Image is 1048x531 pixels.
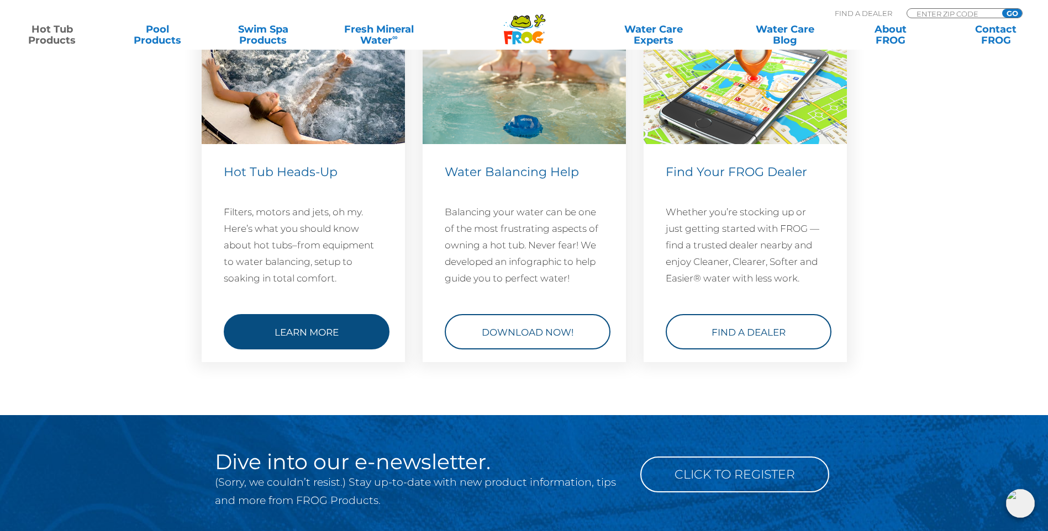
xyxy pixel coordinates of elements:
[640,456,829,492] a: Click to Register
[1006,489,1035,518] img: openIcon
[215,473,624,509] p: (Sorry, we couldn’t resist.) Stay up-to-date with new product information, tips and more from FRO...
[445,164,579,179] span: Water Balancing Help
[835,8,892,18] p: Find A Dealer
[587,24,720,46] a: Water CareExperts
[423,29,626,144] img: hot-tub-featured-image-1
[224,314,389,349] a: Learn More
[224,164,338,179] span: Hot Tub Heads-Up
[666,204,825,286] p: Whether you’re stocking up or just getting started with FROG — find a trusted dealer nearby and e...
[215,451,624,473] h2: Dive into our e-newsletter.
[644,29,847,144] img: Find a Dealer Image (546 x 310 px)
[392,33,398,41] sup: ∞
[445,204,604,286] p: Balancing your water can be one of the most frustrating aspects of owning a hot tub. Never fear! ...
[1002,9,1022,18] input: GO
[666,164,807,179] span: Find Your FROG Dealer
[849,24,931,46] a: AboutFROG
[955,24,1037,46] a: ContactFROG
[224,204,383,286] p: Filters, motors and jets, oh my. Here’s what you should know about hot tubs–from equipment to wat...
[11,24,93,46] a: Hot TubProducts
[915,9,990,18] input: Zip Code Form
[445,314,610,349] a: Download Now!
[666,314,831,349] a: Find a Dealer
[222,24,304,46] a: Swim SpaProducts
[117,24,199,46] a: PoolProducts
[744,24,826,46] a: Water CareBlog
[328,24,430,46] a: Fresh MineralWater∞
[202,29,405,144] img: hot-tub-relaxing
